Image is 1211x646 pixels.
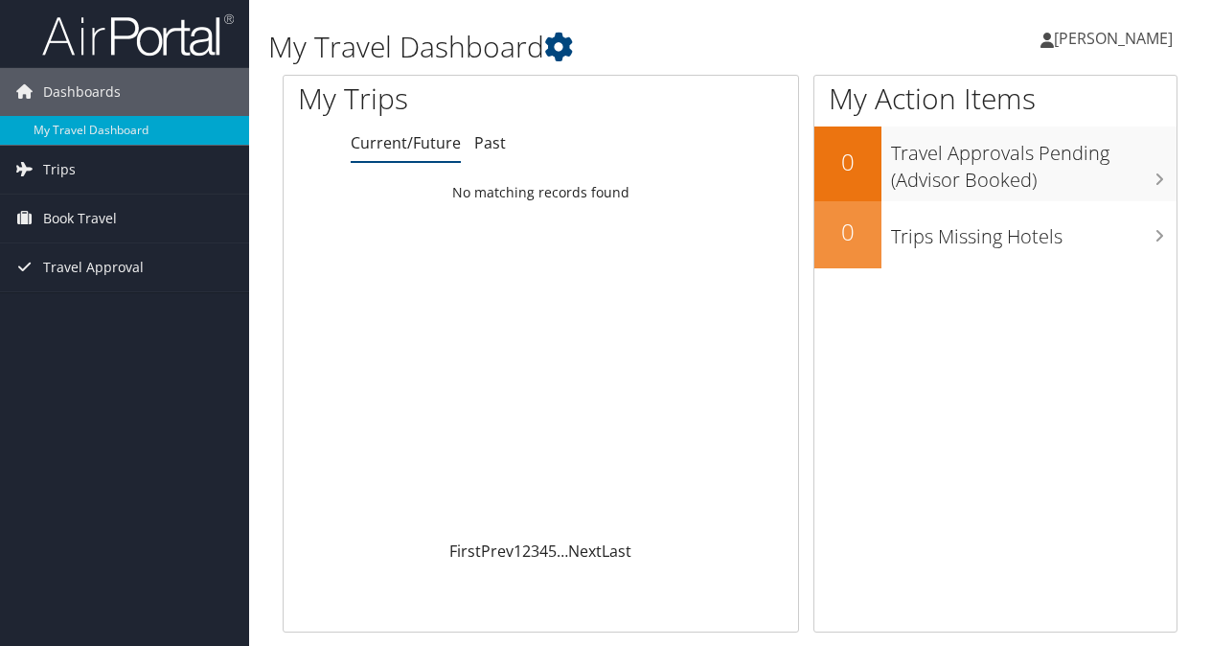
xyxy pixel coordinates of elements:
[449,541,481,562] a: First
[548,541,557,562] a: 5
[284,175,798,210] td: No matching records found
[814,201,1177,268] a: 0Trips Missing Hotels
[43,243,144,291] span: Travel Approval
[268,27,884,67] h1: My Travel Dashboard
[43,68,121,116] span: Dashboards
[539,541,548,562] a: 4
[1040,10,1192,67] a: [PERSON_NAME]
[602,541,631,562] a: Last
[557,541,568,562] span: …
[43,195,117,242] span: Book Travel
[43,146,76,194] span: Trips
[891,130,1177,194] h3: Travel Approvals Pending (Advisor Booked)
[814,127,1177,200] a: 0Travel Approvals Pending (Advisor Booked)
[568,541,602,562] a: Next
[298,79,569,119] h1: My Trips
[514,541,522,562] a: 1
[814,216,881,248] h2: 0
[814,146,881,178] h2: 0
[1054,28,1173,49] span: [PERSON_NAME]
[351,132,461,153] a: Current/Future
[522,541,531,562] a: 2
[891,214,1177,250] h3: Trips Missing Hotels
[474,132,506,153] a: Past
[814,79,1177,119] h1: My Action Items
[531,541,539,562] a: 3
[42,12,234,58] img: airportal-logo.png
[481,541,514,562] a: Prev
